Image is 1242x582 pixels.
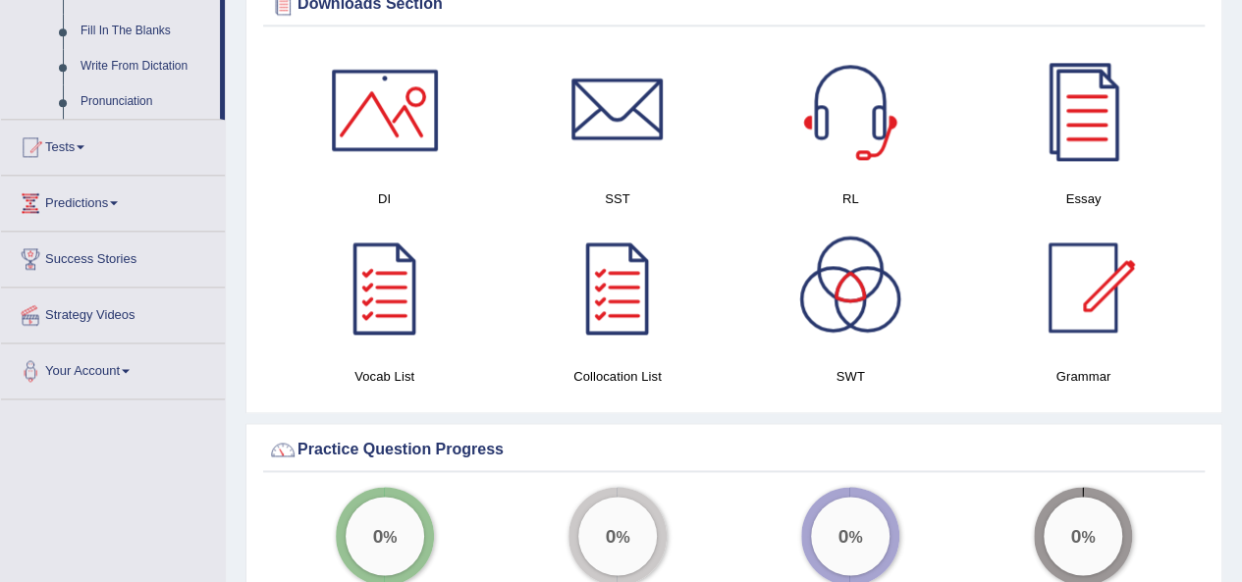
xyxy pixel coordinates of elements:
a: Pronunciation [72,84,220,120]
big: 0 [372,524,383,546]
h4: Essay [977,188,1190,209]
h4: SWT [744,366,957,387]
a: Strategy Videos [1,288,225,337]
big: 0 [605,524,616,546]
big: 0 [838,524,849,546]
div: % [811,497,890,575]
a: Tests [1,120,225,169]
big: 0 [1071,524,1082,546]
h4: SST [511,188,724,209]
h4: Collocation List [511,366,724,387]
div: % [346,497,424,575]
a: Fill In The Blanks [72,14,220,49]
a: Success Stories [1,232,225,281]
div: Practice Question Progress [268,435,1200,464]
div: % [1044,497,1122,575]
div: % [578,497,657,575]
h4: Grammar [977,366,1190,387]
a: Your Account [1,344,225,393]
a: Write From Dictation [72,49,220,84]
a: Predictions [1,176,225,225]
h4: DI [278,188,491,209]
h4: RL [744,188,957,209]
h4: Vocab List [278,366,491,387]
